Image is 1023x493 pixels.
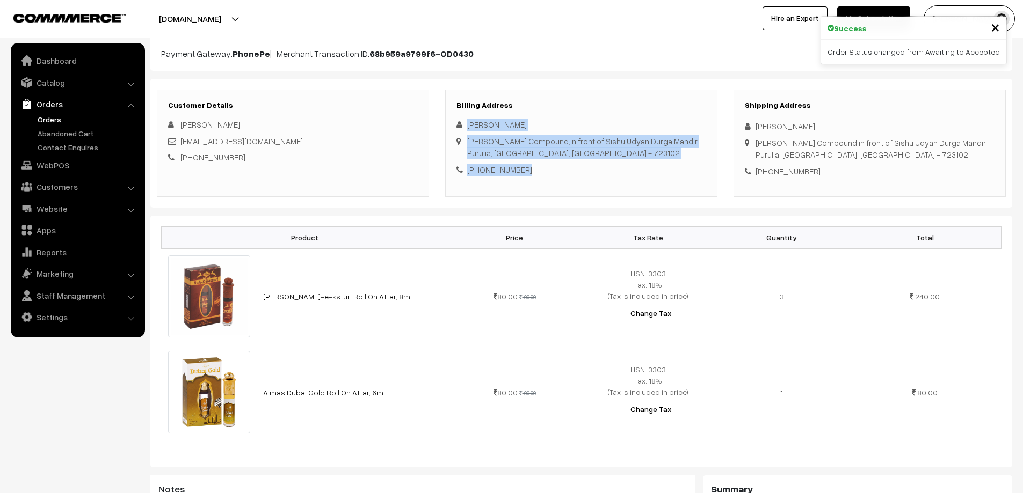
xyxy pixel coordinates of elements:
a: Website [13,199,141,218]
img: 8ml almas Ruh-e-kasturi attar.jpg [168,255,251,338]
th: Price [448,226,582,248]
span: 1 [780,388,783,397]
h3: Billing Address [456,101,706,110]
a: Marketing [13,264,141,283]
div: [PHONE_NUMBER] [745,165,995,178]
a: Almas Dubai Gold Roll On Attar, 6ml [263,388,385,397]
a: Hire an Expert [763,6,828,30]
span: 80.00 [917,388,938,397]
b: PhonePe [233,48,270,59]
a: Reports [13,242,141,262]
strong: Success [834,23,867,34]
button: Change Tax [622,398,680,421]
th: Product [162,226,448,248]
div: [PHONE_NUMBER] [456,164,706,176]
span: × [991,17,1000,36]
a: My Subscription [837,6,910,30]
a: Abandoned Cart [35,128,141,139]
span: 80.00 [494,388,518,397]
a: Contact Enquires [35,142,141,153]
a: Orders [13,94,141,114]
strike: 100.00 [519,293,536,300]
a: Dashboard [13,51,141,70]
a: Catalog [13,73,141,92]
span: 3 [780,292,784,301]
a: Settings [13,307,141,327]
img: 6ml Dubai Gold attar.jpg [168,351,251,433]
a: WebPOS [13,156,141,175]
button: [PERSON_NAME] D [924,5,1015,32]
strike: 100.00 [519,389,536,396]
a: [PERSON_NAME]-e-ksturi Roll On Attar, 8ml [263,292,412,301]
button: Close [991,19,1000,35]
span: HSN: 3303 Tax: 18% (Tax is included in price) [608,365,688,396]
div: [PERSON_NAME] Compound,in front of Sishu Udyan Durga Mandir Purulia, [GEOGRAPHIC_DATA], [GEOGRAPH... [467,135,698,159]
div: [PERSON_NAME] Compound,in front of Sishu Udyan Durga Mandir Purulia, [GEOGRAPHIC_DATA], [GEOGRAPH... [756,137,986,161]
button: Change Tax [622,301,680,325]
a: Customers [13,177,141,196]
th: Tax Rate [581,226,715,248]
a: Orders [35,114,141,125]
span: 80.00 [494,292,518,301]
span: HSN: 3303 Tax: 18% (Tax is included in price) [608,269,688,300]
a: Staff Management [13,286,141,305]
th: Total [848,226,1001,248]
h3: Customer Details [168,101,418,110]
p: Payment Gateway: | Merchant Transaction ID: [161,47,1002,60]
h3: Shipping Address [745,101,995,110]
a: COMMMERCE [13,11,107,24]
span: [PERSON_NAME] [180,120,240,129]
span: 240.00 [915,292,940,301]
a: [PHONE_NUMBER] [180,152,245,162]
div: [PERSON_NAME] [745,120,995,133]
th: Quantity [715,226,848,248]
a: [EMAIL_ADDRESS][DOMAIN_NAME] [180,136,303,146]
button: [DOMAIN_NAME] [121,5,259,32]
b: 68b959a9799f6-OD0430 [369,48,474,59]
div: [PERSON_NAME] [456,119,706,131]
a: Apps [13,220,141,240]
img: COMMMERCE [13,14,126,22]
div: Order Status changed from Awaiting to Accepted [821,40,1006,64]
img: user [993,11,1010,27]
